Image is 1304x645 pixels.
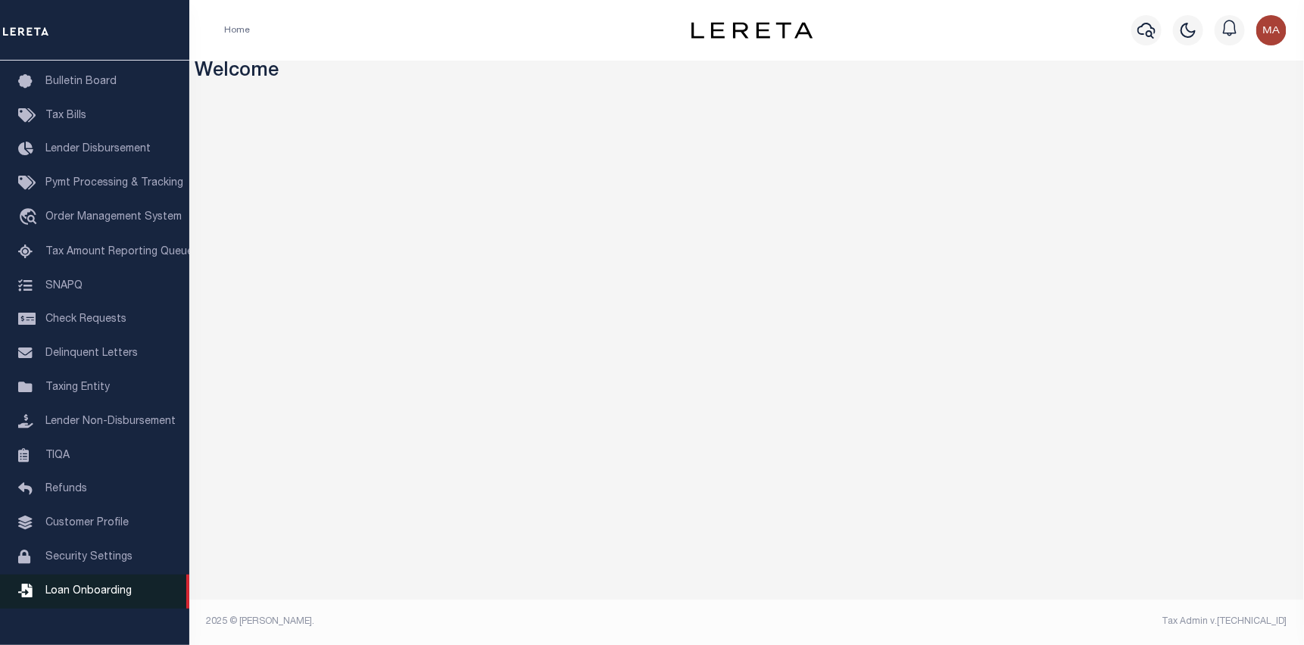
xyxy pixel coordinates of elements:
span: Security Settings [45,552,133,562]
span: Loan Onboarding [45,586,132,597]
i: travel_explore [18,208,42,228]
span: Refunds [45,484,87,494]
span: Pymt Processing & Tracking [45,178,183,189]
span: Taxing Entity [45,382,110,393]
span: Tax Bills [45,111,86,121]
span: Delinquent Letters [45,348,138,359]
img: svg+xml;base64,PHN2ZyB4bWxucz0iaHR0cDovL3d3dy53My5vcmcvMjAwMC9zdmciIHBvaW50ZXItZXZlbnRzPSJub25lIi... [1256,15,1287,45]
span: Check Requests [45,314,126,325]
div: 2025 © [PERSON_NAME]. [195,615,747,628]
li: Home [224,23,250,37]
h3: Welcome [195,61,1299,84]
span: Lender Disbursement [45,144,151,154]
span: TIQA [45,450,70,460]
span: Customer Profile [45,518,129,528]
span: SNAPQ [45,280,83,291]
span: Order Management System [45,212,182,223]
span: Tax Amount Reporting Queue [45,247,193,257]
span: Lender Non-Disbursement [45,416,176,427]
img: logo-dark.svg [691,22,813,39]
div: Tax Admin v.[TECHNICAL_ID] [758,615,1287,628]
span: Bulletin Board [45,76,117,87]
